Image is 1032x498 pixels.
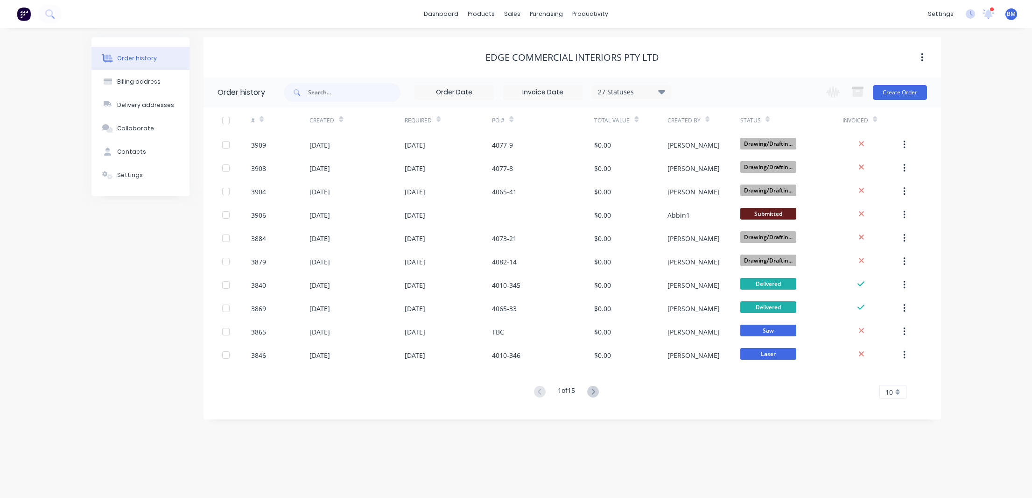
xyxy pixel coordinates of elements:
[558,385,575,399] div: 1 of 15
[309,304,330,313] div: [DATE]
[117,124,154,133] div: Collaborate
[667,327,720,337] div: [PERSON_NAME]
[419,7,463,21] a: dashboard
[594,257,611,267] div: $0.00
[309,107,404,133] div: Created
[842,116,868,125] div: Invoiced
[740,301,796,313] span: Delivered
[218,87,265,98] div: Order history
[309,350,330,360] div: [DATE]
[740,348,796,360] span: Laser
[91,164,190,187] button: Settings
[504,85,582,100] input: Invoice Date
[568,7,613,21] div: productivity
[117,54,157,63] div: Order history
[251,164,266,173] div: 3908
[740,325,796,336] span: Saw
[309,187,330,197] div: [DATE]
[594,350,611,360] div: $0.00
[594,187,611,197] div: $0.00
[492,304,517,313] div: 4065-33
[405,327,425,337] div: [DATE]
[594,304,611,313] div: $0.00
[309,164,330,173] div: [DATE]
[405,187,425,197] div: [DATE]
[308,83,400,102] input: Search...
[415,85,493,100] input: Order Date
[594,280,611,290] div: $0.00
[740,161,796,173] span: Drawing/Draftin...
[405,116,432,125] div: Required
[309,327,330,337] div: [DATE]
[405,107,492,133] div: Required
[405,257,425,267] div: [DATE]
[251,187,266,197] div: 3904
[667,140,720,150] div: [PERSON_NAME]
[525,7,568,21] div: purchasing
[592,87,671,97] div: 27 Statuses
[91,47,190,70] button: Order history
[492,140,513,150] div: 4077-9
[740,185,796,196] span: Drawing/Draftin...
[117,78,161,86] div: Billing address
[405,350,425,360] div: [DATE]
[492,350,520,360] div: 4010-346
[91,93,190,117] button: Delivery addresses
[594,116,630,125] div: Total Value
[492,327,504,337] div: TBC
[251,107,309,133] div: #
[405,164,425,173] div: [DATE]
[492,280,520,290] div: 4010-345
[251,304,266,313] div: 3869
[1007,10,1016,18] span: BM
[405,280,425,290] div: [DATE]
[667,187,720,197] div: [PERSON_NAME]
[740,278,796,290] span: Delivered
[667,164,720,173] div: [PERSON_NAME]
[309,210,330,220] div: [DATE]
[309,116,334,125] div: Created
[667,257,720,267] div: [PERSON_NAME]
[492,107,594,133] div: PO #
[251,327,266,337] div: 3865
[594,164,611,173] div: $0.00
[492,164,513,173] div: 4077-8
[405,234,425,243] div: [DATE]
[667,116,701,125] div: Created By
[91,70,190,93] button: Billing address
[251,210,266,220] div: 3906
[117,101,174,109] div: Delivery addresses
[251,234,266,243] div: 3884
[463,7,499,21] div: products
[594,140,611,150] div: $0.00
[740,231,796,243] span: Drawing/Draftin...
[499,7,525,21] div: sales
[117,148,146,156] div: Contacts
[405,210,425,220] div: [DATE]
[492,116,505,125] div: PO #
[492,234,517,243] div: 4073-21
[251,280,266,290] div: 3840
[17,7,31,21] img: Factory
[594,234,611,243] div: $0.00
[667,350,720,360] div: [PERSON_NAME]
[251,116,255,125] div: #
[492,257,517,267] div: 4082-14
[667,280,720,290] div: [PERSON_NAME]
[842,107,901,133] div: Invoiced
[251,257,266,267] div: 3879
[91,117,190,140] button: Collaborate
[405,304,425,313] div: [DATE]
[309,140,330,150] div: [DATE]
[740,116,761,125] div: Status
[251,350,266,360] div: 3846
[740,255,796,266] span: Drawing/Draftin...
[740,138,796,149] span: Drawing/Draftin...
[405,140,425,150] div: [DATE]
[740,208,796,220] span: Submitted
[309,257,330,267] div: [DATE]
[923,7,958,21] div: settings
[594,107,667,133] div: Total Value
[873,85,927,100] button: Create Order
[251,140,266,150] div: 3909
